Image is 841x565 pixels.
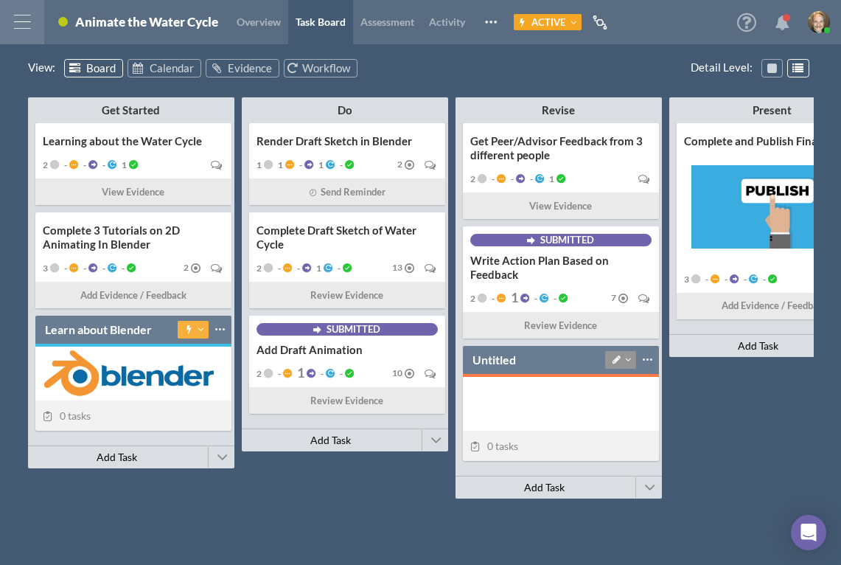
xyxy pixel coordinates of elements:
span: - [276,263,281,274]
span: 1 [257,159,262,170]
span: - [100,159,105,170]
span: Submitted [327,323,380,335]
span: 13 [392,263,402,272]
span: Board [86,61,116,74]
img: image [808,11,830,33]
span: - [489,293,495,304]
span: Activity [429,15,465,28]
span: - [551,293,556,304]
a: Evidence [206,59,279,77]
button: Add Task [242,429,420,451]
div: Get Started [69,103,193,117]
span: 10 [392,369,402,378]
span: 2 [470,293,475,304]
span: 2 [184,263,189,272]
span: 1 [119,159,127,170]
span: Add Task [738,339,778,352]
span: - [100,263,105,274]
span: - [489,173,495,184]
div: Render Draft Sketch in Blender [257,134,438,148]
span: View : [28,59,60,77]
div: Get Peer/Advisor Feedback from 3 different people [470,134,652,162]
span: Add Task [97,451,137,463]
div: Learning about the Water Cycle [43,134,224,148]
span: 2 [257,263,262,274]
button: Add Task [28,446,206,468]
span: - [338,368,343,379]
span: Review Evidence [310,288,383,303]
span: Task Board [296,15,346,28]
span: - [81,263,86,274]
div: Add Draft Animation [257,343,438,357]
span: 1 [547,173,554,184]
span: - [338,159,343,170]
span: 2 [470,173,475,184]
span: Workflow [302,61,350,74]
button: Active [514,14,582,30]
button: Submitted [312,323,380,335]
span: - [119,263,125,274]
span: - [295,263,300,274]
div: Do [283,103,407,117]
span: - [62,159,67,170]
div: Revise [497,103,621,117]
span: - [722,274,727,285]
span: 0 tasks [43,409,91,422]
span: - [335,263,341,274]
span: Add Evidence / Feedback [722,298,828,313]
span: View Evidence [529,198,592,214]
button: Add Task [456,476,634,499]
span: 1 [314,263,321,274]
span: 1 [316,159,324,170]
a: Untitled [472,352,516,368]
a: Calendar [128,59,201,77]
a: Workflow [284,59,357,77]
span: - [532,293,537,304]
span: - [741,274,747,285]
span: - [703,274,708,285]
span: 2 [257,368,262,379]
span: - [276,368,281,379]
span: Send Reminder [321,184,385,200]
span: 2 [43,159,48,170]
span: 1 [295,367,304,378]
span: Calendar [150,61,194,74]
span: - [297,159,302,170]
span: View Evidence [102,184,164,200]
div: Complete Draft Sketch of Water Cycle [257,223,438,252]
a: Learn about Blender [45,322,152,338]
span: Assessment [360,15,414,28]
a: Board [64,59,123,77]
span: 2 [397,160,402,169]
div: Present [711,103,834,117]
div: Animate the Water Cycle [75,14,218,34]
div: Animate the Water Cycle [75,14,218,30]
span: 3 [43,263,48,274]
span: - [761,274,766,285]
span: - [62,263,67,274]
span: Detail Level : [691,59,757,77]
span: Review Evidence [524,318,597,333]
span: 3 [684,274,689,285]
span: Active [531,16,565,28]
div: Write Action Plan Based on Feedback [470,254,652,282]
span: Overview [237,15,281,28]
span: Evidence [228,61,272,74]
span: - [318,368,324,379]
span: 1 [276,159,283,170]
span: Add Task [524,481,565,493]
img: summary thumbnail [35,347,226,401]
button: Submitted [526,234,594,246]
div: Open Intercom Messenger [791,515,826,550]
span: - [509,173,514,184]
span: - [528,173,533,184]
span: Add Task [310,434,351,446]
span: 1 [509,292,518,303]
div: Complete 3 Tutorials on 2D Animating In Blender [43,223,224,252]
span: - [81,159,86,170]
span: 7 [611,294,616,302]
span: Add Evidence / Feedback [80,288,186,303]
span: Review Evidence [310,393,383,409]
